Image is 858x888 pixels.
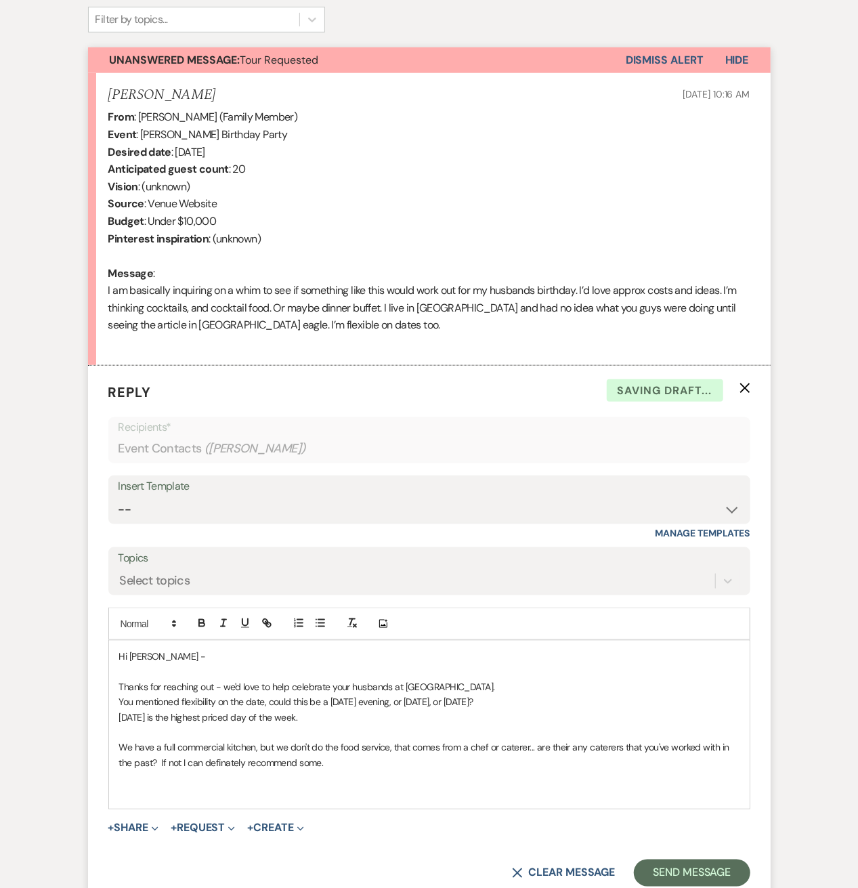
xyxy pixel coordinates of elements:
button: Send Message [634,860,750,887]
b: From [108,110,134,124]
button: Unanswered Message:Tour Requested [88,47,626,73]
span: Tour Requested [110,53,319,67]
b: Event [108,127,137,142]
b: Source [108,196,144,211]
span: Reply [108,383,152,401]
span: [DATE] 10:16 AM [683,88,750,100]
p: Hi [PERSON_NAME] - [119,649,739,664]
button: Clear message [512,868,615,879]
button: Share [108,823,159,834]
p: You mentioned flexibility on the date, could this be a [DATE] evening, or [DATE], or [DATE]? [119,694,739,709]
div: Filter by topics... [95,12,168,28]
label: Topics [119,549,740,568]
div: Insert Template [119,477,740,496]
span: Saving draft... [607,379,723,402]
b: Pinterest inspiration [108,232,209,246]
p: We have a full commercial kitchen, but we don't do the food service, that comes from a chef or ca... [119,740,739,770]
span: + [108,823,114,834]
h5: [PERSON_NAME] [108,87,216,104]
div: Event Contacts [119,436,740,462]
b: Message [108,266,154,280]
button: Hide [704,47,771,73]
button: Dismiss Alert [626,47,704,73]
span: ( [PERSON_NAME] ) [205,440,306,458]
strong: Unanswered Message: [110,53,240,67]
b: Desired date [108,145,171,159]
span: + [171,823,177,834]
button: Request [171,823,235,834]
b: Budget [108,214,144,228]
div: : [PERSON_NAME] (Family Member) : [PERSON_NAME] Birthday Party : [DATE] : 20 : (unknown) : Venue ... [108,108,750,351]
p: [DATE] is the highest priced day of the week. [119,710,739,725]
a: Manage Templates [656,527,750,539]
span: Hide [725,53,749,67]
b: Vision [108,179,138,194]
button: Create [247,823,303,834]
span: + [247,823,253,834]
b: Anticipated guest count [108,162,229,176]
div: Select topics [120,572,190,591]
p: Recipients* [119,419,740,436]
p: Thanks for reaching out - we'd love to help celebrate your husbands at [GEOGRAPHIC_DATA]. [119,679,739,694]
